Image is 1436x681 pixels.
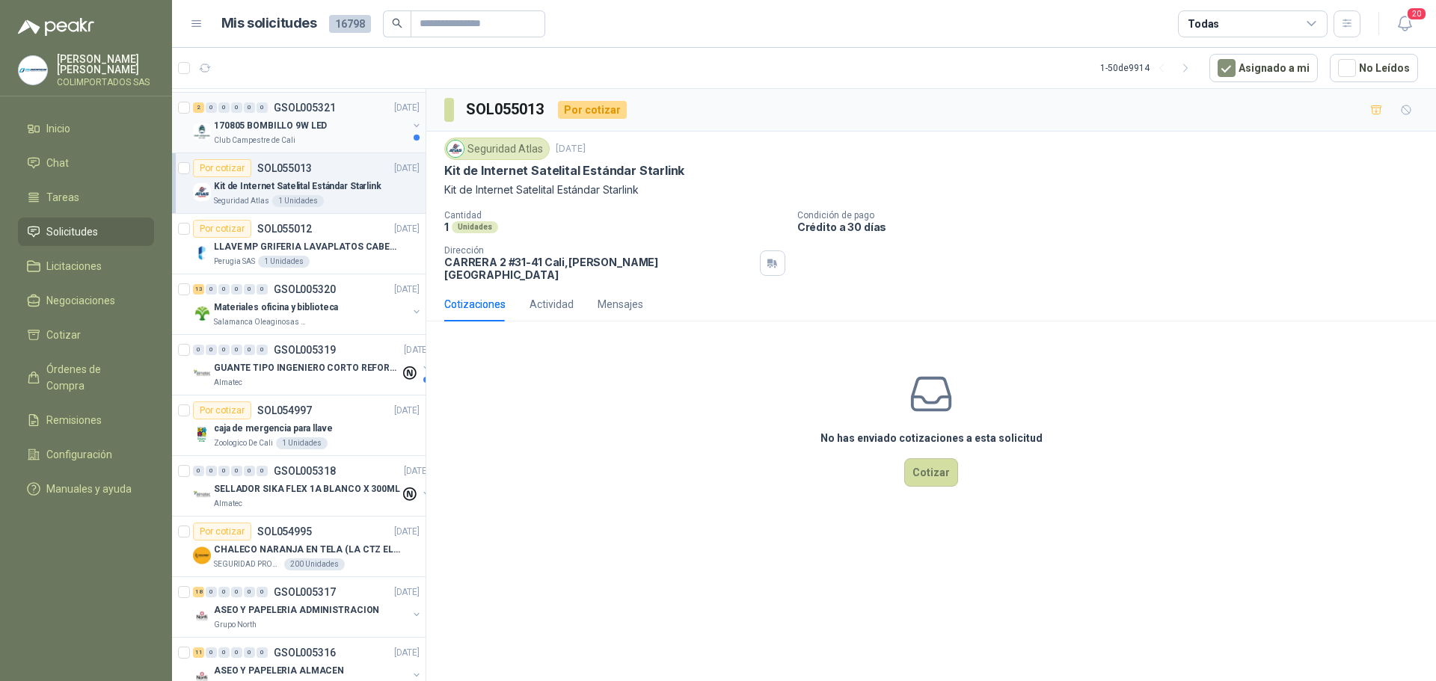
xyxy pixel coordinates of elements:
[218,345,230,355] div: 0
[1100,56,1197,80] div: 1 - 50 de 9914
[444,256,754,281] p: CARRERA 2 #31-41 Cali , [PERSON_NAME][GEOGRAPHIC_DATA]
[193,607,211,625] img: Company Logo
[274,647,336,658] p: GSOL005316
[394,646,420,660] p: [DATE]
[193,523,251,540] div: Por cotizar
[214,135,295,147] p: Club Campestre de Cali
[193,99,423,147] a: 2 0 0 0 0 0 GSOL005321[DATE] Company Logo170805 BOMBILLO 9W LEDClub Campestre de Cali
[214,179,381,194] p: Kit de Internet Satelital Estándar Starlink
[193,304,211,322] img: Company Logo
[214,256,255,268] p: Perugia SAS
[172,214,426,274] a: Por cotizarSOL055012[DATE] Company LogoLLAVE MP GRIFERIA LAVAPLATOS CABEZA EXTRAIBLEPerugia SAS1 ...
[193,284,204,295] div: 13
[244,647,255,658] div: 0
[447,141,464,157] img: Company Logo
[218,284,230,295] div: 0
[257,284,268,295] div: 0
[558,101,627,119] div: Por cotizar
[1188,16,1219,32] div: Todas
[214,195,269,207] p: Seguridad Atlas
[57,78,154,87] p: COLIMPORTADOS SAS
[193,486,211,504] img: Company Logo
[904,458,958,487] button: Cotizar
[1406,7,1427,21] span: 20
[206,647,217,658] div: 0
[193,345,204,355] div: 0
[231,466,242,476] div: 0
[444,163,684,179] p: Kit de Internet Satelital Estándar Starlink
[193,466,204,476] div: 0
[274,102,336,113] p: GSOL005321
[193,365,211,383] img: Company Logo
[193,462,432,510] a: 0 0 0 0 0 0 GSOL005318[DATE] Company LogoSELLADOR SIKA FLEX 1A BLANCO X 300MLAlmatec
[46,189,79,206] span: Tareas
[257,587,268,597] div: 0
[231,102,242,113] div: 0
[530,296,574,312] div: Actividad
[797,221,1430,233] p: Crédito a 30 días
[214,119,327,133] p: 170805 BOMBILLO 9W LED
[214,437,273,449] p: Zoologico De Cali
[214,377,242,389] p: Almatec
[556,142,586,156] p: [DATE]
[404,343,429,357] p: [DATE]
[214,240,400,254] p: LLAVE MP GRIFERIA LAVAPLATOS CABEZA EXTRAIBLE
[218,466,230,476] div: 0
[244,466,255,476] div: 0
[218,587,230,597] div: 0
[214,558,281,570] p: SEGURIDAD PROVISER LTDA
[244,345,255,355] div: 0
[193,425,211,443] img: Company Logo
[820,430,1043,446] h3: No has enviado cotizaciones a esta solicitud
[444,296,506,312] div: Cotizaciones
[231,345,242,355] div: 0
[46,155,69,171] span: Chat
[452,221,498,233] div: Unidades
[258,256,310,268] div: 1 Unidades
[257,102,268,113] div: 0
[257,345,268,355] div: 0
[193,102,204,113] div: 2
[257,405,312,416] p: SOL054997
[18,286,154,315] a: Negociaciones
[46,481,132,497] span: Manuales y ayuda
[274,345,336,355] p: GSOL005319
[18,440,154,469] a: Configuración
[244,284,255,295] div: 0
[214,543,400,557] p: CHALECO NARANJA EN TELA (LA CTZ ELEGIDA DEBE ENVIAR MUESTRA)
[244,102,255,113] div: 0
[244,587,255,597] div: 0
[46,361,140,394] span: Órdenes de Compra
[206,284,217,295] div: 0
[193,647,204,658] div: 11
[193,401,251,419] div: Por cotizar
[18,321,154,349] a: Cotizar
[214,619,257,631] p: Grupo North
[444,210,785,221] p: Cantidad
[18,475,154,503] a: Manuales y ayuda
[214,482,400,496] p: SELLADOR SIKA FLEX 1A BLANCO X 300ML
[257,163,312,173] p: SOL055013
[274,466,336,476] p: GSOL005318
[404,464,429,478] p: [DATE]
[231,284,242,295] div: 0
[257,466,268,476] div: 0
[193,123,211,141] img: Company Logo
[206,587,217,597] div: 0
[46,446,112,463] span: Configuración
[444,138,550,160] div: Seguridad Atlas
[214,361,400,375] p: GUANTE TIPO INGENIERO CORTO REFORZADO
[18,149,154,177] a: Chat
[272,195,324,207] div: 1 Unidades
[206,466,217,476] div: 0
[18,114,154,143] a: Inicio
[193,341,432,389] a: 0 0 0 0 0 0 GSOL005319[DATE] Company LogoGUANTE TIPO INGENIERO CORTO REFORZADOAlmatec
[214,664,344,678] p: ASEO Y PAPELERIA ALMACEN
[231,587,242,597] div: 0
[18,218,154,246] a: Solicitudes
[394,585,420,600] p: [DATE]
[221,13,317,34] h1: Mis solicitudes
[46,412,102,428] span: Remisiones
[57,54,154,75] p: [PERSON_NAME] [PERSON_NAME]
[257,647,268,658] div: 0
